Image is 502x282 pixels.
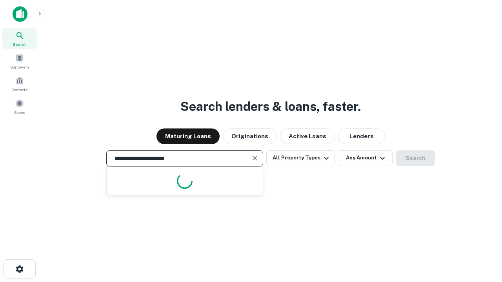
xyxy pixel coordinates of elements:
[2,96,37,117] a: Saved
[180,97,361,116] h3: Search lenders & loans, faster.
[223,128,277,144] button: Originations
[13,41,27,47] span: Search
[338,150,393,166] button: Any Amount
[338,128,385,144] button: Lenders
[13,6,27,22] img: capitalize-icon.png
[2,28,37,49] a: Search
[10,64,29,70] span: Borrowers
[249,153,260,164] button: Clear
[266,150,335,166] button: All Property Types
[280,128,335,144] button: Active Loans
[2,51,37,72] a: Borrowers
[156,128,220,144] button: Maturing Loans
[463,219,502,257] iframe: Chat Widget
[2,73,37,94] a: Contacts
[12,87,27,93] span: Contacts
[14,109,25,116] span: Saved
